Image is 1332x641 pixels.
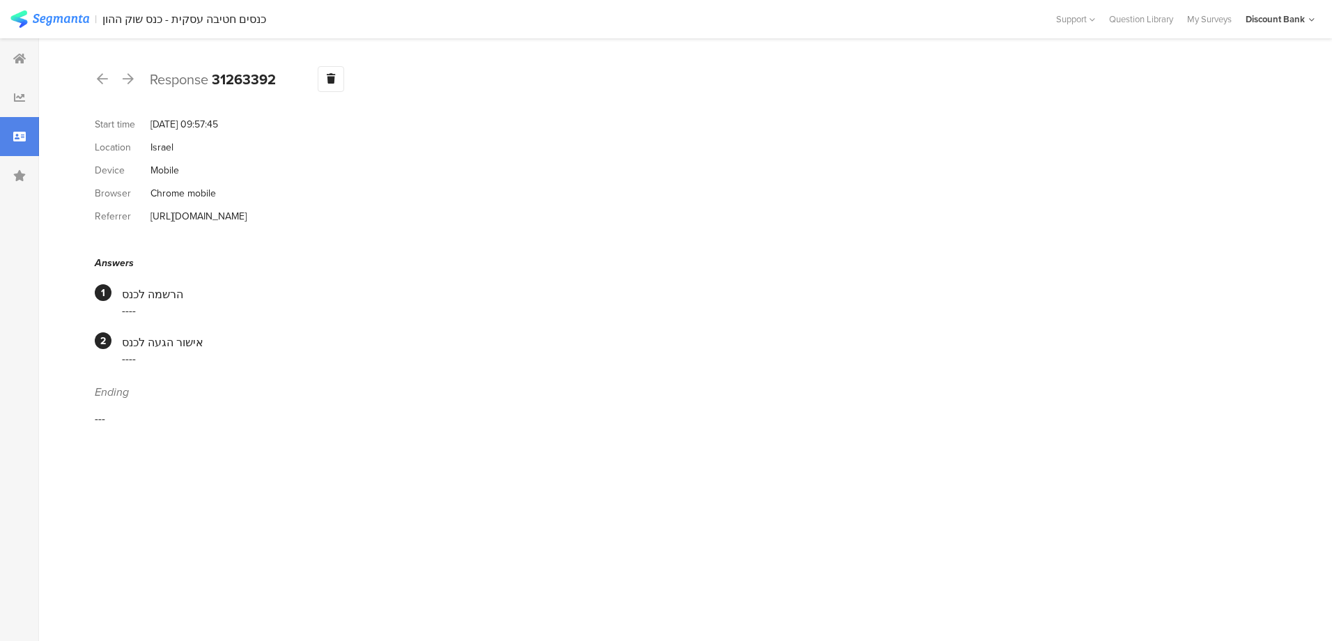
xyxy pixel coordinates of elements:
[1246,13,1305,26] div: Discount Bank
[95,117,150,132] div: Start time
[122,302,1266,318] div: ----
[150,163,179,178] div: Mobile
[150,117,218,132] div: [DATE] 09:57:45
[122,334,1266,350] div: אישור הגעה לכנס
[95,256,1266,270] div: Answers
[1180,13,1239,26] a: My Surveys
[150,209,247,224] div: [URL][DOMAIN_NAME]
[212,69,276,90] b: 31263392
[95,284,111,301] div: 1
[95,186,150,201] div: Browser
[150,140,173,155] div: Israel
[95,332,111,349] div: 2
[102,13,266,26] div: כנסים חטיבה עסקית - כנס שוק ההון
[122,350,1266,366] div: ----
[95,209,150,224] div: Referrer
[95,140,150,155] div: Location
[95,410,1266,426] div: ---
[95,384,1266,400] div: Ending
[95,163,150,178] div: Device
[1102,13,1180,26] a: Question Library
[150,69,208,90] span: Response
[150,186,216,201] div: Chrome mobile
[10,10,89,28] img: segmanta logo
[122,286,1266,302] div: הרשמה לכנס
[1056,8,1095,30] div: Support
[95,11,97,27] div: |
